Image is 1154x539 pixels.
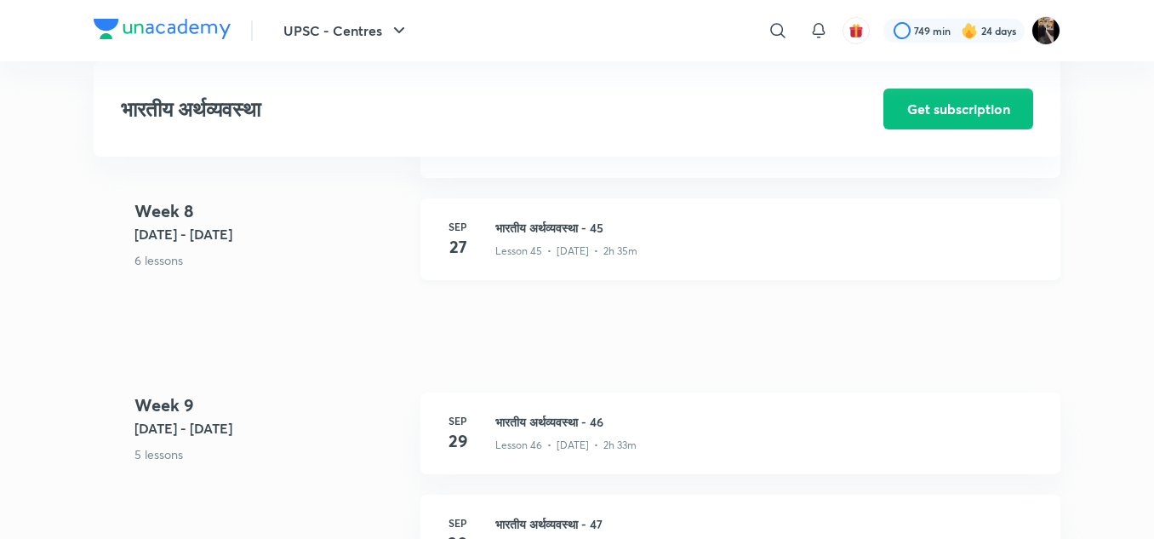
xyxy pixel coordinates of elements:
[495,244,637,259] p: Lesson 45 • [DATE] • 2h 35m
[883,89,1033,129] button: Get subscription
[420,198,1060,301] a: Sep27भारतीय अर्थव्यवस्था - 45Lesson 45 • [DATE] • 2h 35m
[495,515,1040,533] h3: भारतीय अर्थव्यवस्था - 47
[134,393,407,418] h4: Week 9
[1031,16,1060,45] img: amit tripathi
[441,413,475,428] h6: Sep
[961,22,978,39] img: streak
[121,97,787,122] h3: भारतीय अर्थव्यवस्था
[495,219,1040,237] h3: भारतीय अर्थव्यवस्था - 45
[134,251,407,269] p: 6 lessons
[134,418,407,439] h5: [DATE] - [DATE]
[134,445,407,463] p: 5 lessons
[94,19,231,39] img: Company Logo
[94,19,231,43] a: Company Logo
[441,428,475,454] h4: 29
[134,224,407,244] h5: [DATE] - [DATE]
[495,413,1040,431] h3: भारतीय अर्थव्यवस्था - 46
[441,515,475,530] h6: Sep
[843,17,870,44] button: avatar
[495,438,637,453] p: Lesson 46 • [DATE] • 2h 33m
[420,393,1060,495] a: Sep29भारतीय अर्थव्यवस्था - 46Lesson 46 • [DATE] • 2h 33m
[441,234,475,260] h4: 27
[848,23,864,38] img: avatar
[134,198,407,224] h4: Week 8
[441,219,475,234] h6: Sep
[273,14,420,48] button: UPSC - Centres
